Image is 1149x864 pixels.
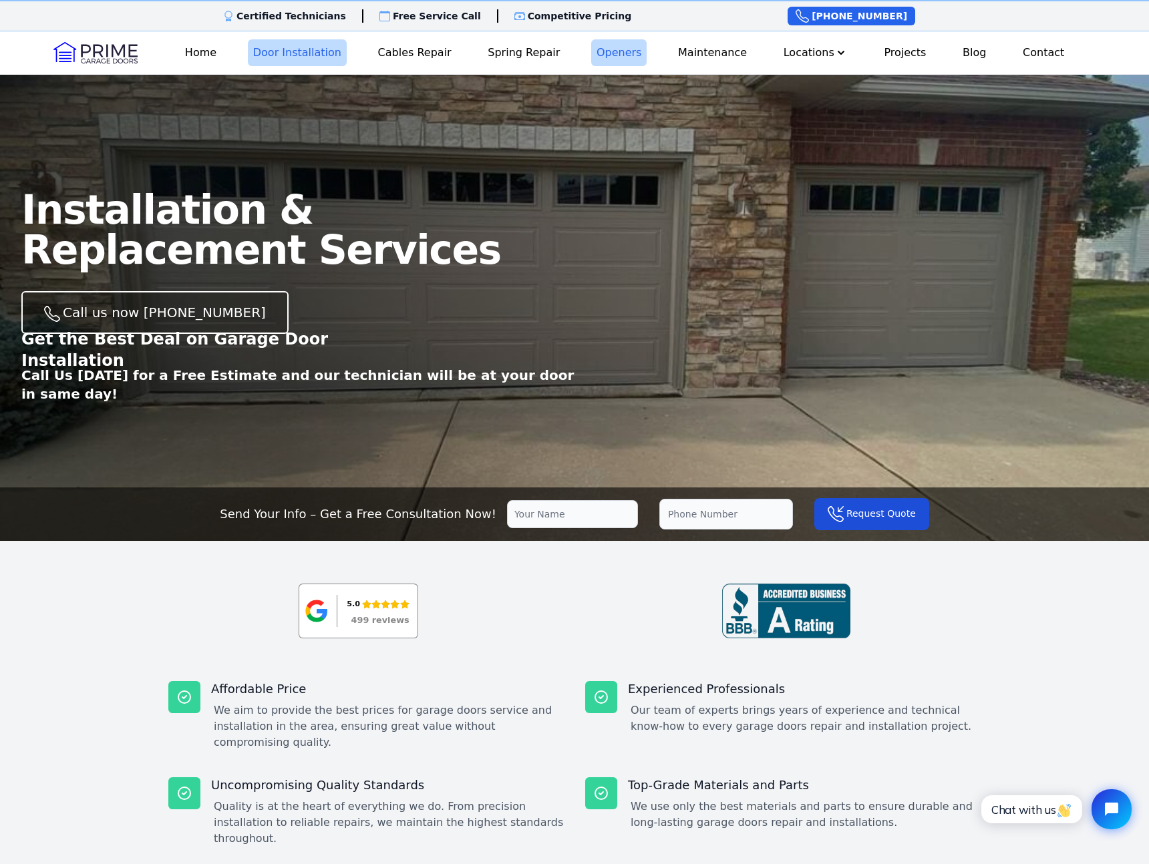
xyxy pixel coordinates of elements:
[957,39,991,66] a: Blog
[211,681,564,697] p: Affordable Price
[220,505,496,523] p: Send Your Info – Get a Free Consultation Now!
[507,500,638,528] input: Your Name
[482,39,565,66] a: Spring Repair
[351,616,409,625] div: 499 reviews
[21,186,501,273] span: Installation & Replacement Services
[236,9,346,23] p: Certified Technicians
[628,777,981,793] p: Top-Grade Materials and Parts
[631,799,981,831] dd: We use only the best materials and parts to ensure durable and long-lasting garage doors repair a...
[788,7,915,25] a: [PHONE_NUMBER]
[347,597,360,612] div: 5.0
[631,702,981,734] dd: Our team of experts brings years of experience and technical know-how to every garage doors repai...
[878,39,931,66] a: Projects
[373,39,457,66] a: Cables Repair
[21,291,289,334] a: Call us now [PHONE_NUMBER]
[53,42,138,63] img: Logo
[211,777,564,793] p: Uncompromising Quality Standards
[214,702,564,750] dd: We aim to provide the best prices for garage doors service and installation in the area, ensuring...
[673,39,752,66] a: Maintenance
[1017,39,1070,66] a: Contact
[214,799,564,847] dd: Quality is at the heart of everything we do. From precision installation to reliable repairs, we ...
[393,9,481,23] p: Free Service Call
[21,329,406,371] p: Get the Best Deal on Garage Door Installation
[628,681,981,697] p: Experienced Professionals
[347,597,409,612] div: Rating: 5.0 out of 5
[659,499,793,529] input: Phone Number
[778,39,853,66] button: Locations
[967,778,1143,841] iframe: Tidio Chat
[248,39,347,66] a: Door Installation
[814,498,929,530] button: Request Quote
[722,584,850,638] img: BBB-review
[21,366,574,403] p: Call Us [DATE] for a Free Estimate and our technician will be at your door in same day!
[180,39,222,66] a: Home
[528,9,632,23] p: Competitive Pricing
[591,39,647,66] a: Openers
